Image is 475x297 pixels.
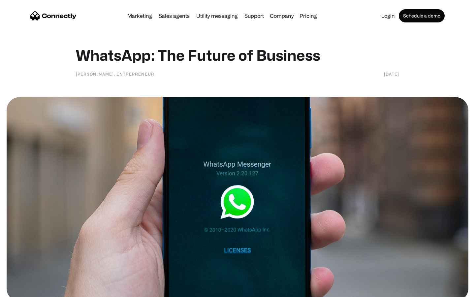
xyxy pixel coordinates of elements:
a: Marketing [125,13,155,18]
div: Company [270,11,294,20]
ul: Language list [13,285,40,295]
a: Support [242,13,267,18]
a: home [30,11,77,21]
div: Company [268,11,296,20]
div: [PERSON_NAME], Entrepreneur [76,71,154,77]
div: [DATE] [384,71,399,77]
a: Utility messaging [194,13,240,18]
aside: Language selected: English [7,285,40,295]
a: Pricing [297,13,320,18]
a: Login [379,13,397,18]
a: Schedule a demo [399,9,445,22]
h1: WhatsApp: The Future of Business [76,46,399,64]
a: Sales agents [156,13,192,18]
